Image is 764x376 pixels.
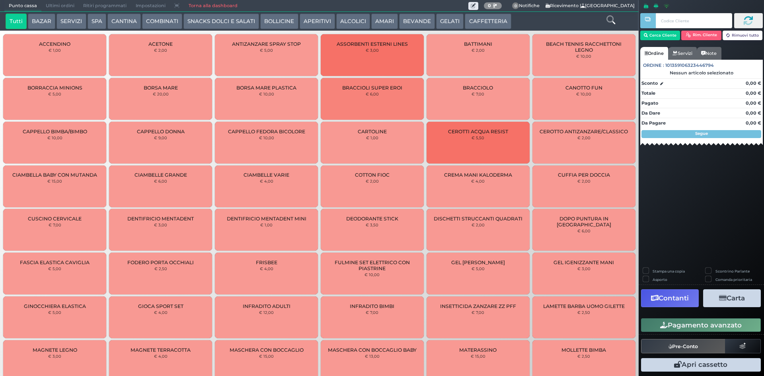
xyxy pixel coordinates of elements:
strong: 0,00 € [746,120,761,126]
small: € 2,00 [472,48,485,53]
button: BEVANDE [399,14,435,29]
small: € 10,00 [259,135,274,140]
small: € 10,00 [576,54,591,58]
button: Pre-Conto [641,339,725,353]
span: 0 [512,2,519,10]
span: BEACH TENNIS RACCHETTONI LEGNO [539,41,628,53]
small: € 10,00 [47,135,62,140]
span: BATTIMANI [464,41,492,47]
span: Impostazioni [131,0,170,12]
span: INSETTICIDA ZANZARE ZZ PFF [440,303,516,309]
span: MOLLETTE BIMBA [561,347,606,353]
span: DOPO PUNTURA IN [GEOGRAPHIC_DATA] [539,216,628,228]
span: CEROTTI ACQUA RESIST [448,129,508,134]
small: € 5,50 [472,135,484,140]
small: € 4,00 [260,179,273,183]
small: € 15,00 [259,354,274,358]
span: Punto cassa [4,0,41,12]
button: SERVIZI [57,14,86,29]
small: € 2,00 [577,135,591,140]
span: DEODORANTE STICK [346,216,398,222]
small: € 13,00 [365,354,380,358]
strong: 0,00 € [746,90,761,96]
span: ACETONE [148,41,173,47]
button: GELATI [436,14,464,29]
span: LAMETTE BARBA UOMO GILETTE [543,303,625,309]
span: MATERASSINO [459,347,497,353]
small: € 12,00 [259,310,274,315]
small: € 6,00 [577,228,591,233]
strong: Da Pagare [641,120,666,126]
label: Stampa una copia [653,269,685,274]
button: SNACKS DOLCI E SALATI [183,14,259,29]
button: Contanti [641,289,699,307]
strong: Pagato [641,100,658,106]
strong: 0,00 € [746,100,761,106]
span: ACCENDINO [39,41,70,47]
a: Servizi [668,47,697,60]
span: CAPPELLO BIMBA/BIMBO [23,129,87,134]
span: BORRACCIA MINIONS [27,85,82,91]
button: AMARI [371,14,398,29]
span: GIOCA SPORT SET [138,303,183,309]
span: CANOTTO FUN [565,85,602,91]
span: CREMA MANI KALODERMA [444,172,512,178]
span: FULMINE SET ELETTRICO CON PIASTRINE [327,259,417,271]
div: Nessun articolo selezionato [640,70,763,76]
small: € 5,00 [260,48,273,53]
small: € 4,00 [154,310,168,315]
button: BOLLICINE [260,14,298,29]
small: € 3,50 [366,222,378,227]
a: Note [697,47,721,60]
button: COMBINATI [142,14,182,29]
span: BORSA MARE PLASTICA [236,85,296,91]
button: Carta [703,289,761,307]
small: € 6,00 [154,179,167,183]
small: € 5,00 [48,310,61,315]
small: € 15,00 [47,179,62,183]
span: CAPPELLO DONNA [137,129,185,134]
span: COTTON FIOC [355,172,390,178]
span: CEROTTO ANTIZANZARE/CLASSICO [540,129,628,134]
strong: Da Dare [641,110,660,116]
span: BRACCIOLO [463,85,493,91]
button: APERITIVI [300,14,335,29]
button: Rim. Cliente [681,31,721,40]
span: CAPPELLO FEDORA BICOLORE [228,129,305,134]
button: Rimuovi tutto [723,31,763,40]
span: GEL [PERSON_NAME] [451,259,505,265]
span: Ritiri programmati [79,0,131,12]
span: GEL IGENIZZANTE MANI [554,259,614,265]
span: GINOCCHIERA ELASTICA [24,303,86,309]
span: INFRADITO BIMBI [350,303,394,309]
small: € 2,50 [577,310,590,315]
button: SPA [88,14,106,29]
span: MAGNETE LEGNO [33,347,77,353]
span: ASSORBENTI ESTERNI LINES [337,41,408,47]
span: DENTIFRICIO MENTADENT MINI [227,216,306,222]
small: € 10,00 [364,272,380,277]
span: CARTOLINE [358,129,387,134]
small: € 7,00 [472,310,484,315]
small: € 2,00 [577,179,591,183]
span: FASCIA ELASTICA CAVIGLIA [20,259,90,265]
a: Ordine [640,47,668,60]
strong: Totale [641,90,655,96]
span: DENTIFRICIO MENTADENT [127,216,194,222]
small: € 2,50 [154,266,167,271]
span: BORSA MARE [144,85,178,91]
small: € 2,00 [154,48,167,53]
small: € 4,00 [154,354,168,358]
span: ANTIZANZARE SPRAY STOP [232,41,301,47]
label: Comanda prioritaria [715,277,752,282]
span: MASCHERA CON BOCCAGLIO [230,347,304,353]
span: BRACCIOLI SUPER EROI [342,85,402,91]
strong: 0,00 € [746,110,761,116]
small: € 5,00 [472,266,485,271]
small: € 15,00 [471,354,485,358]
small: € 3,00 [154,222,167,227]
span: Ordine : [643,62,664,69]
button: ALCOLICI [336,14,370,29]
button: CAFFETTERIA [465,14,511,29]
label: Asporto [653,277,667,282]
